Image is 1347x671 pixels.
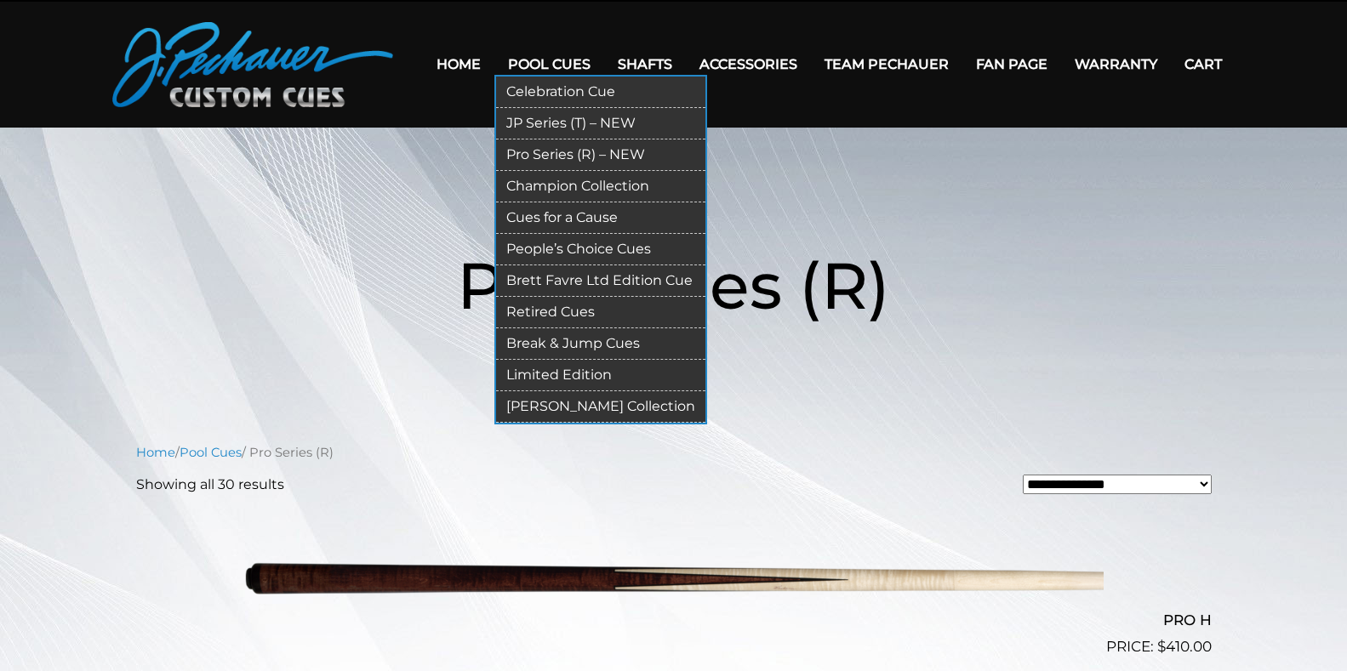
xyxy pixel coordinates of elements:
[962,43,1061,86] a: Fan Page
[136,475,284,495] p: Showing all 30 results
[496,265,705,297] a: Brett Favre Ltd Edition Cue
[496,328,705,360] a: Break & Jump Cues
[1157,638,1212,655] bdi: 410.00
[496,391,705,423] a: [PERSON_NAME] Collection
[1171,43,1236,86] a: Cart
[457,246,890,325] span: Pro Series (R)
[811,43,962,86] a: Team Pechauer
[496,234,705,265] a: People’s Choice Cues
[496,360,705,391] a: Limited Edition
[136,509,1212,658] a: PRO H $410.00
[494,43,604,86] a: Pool Cues
[1023,475,1212,494] select: Shop order
[496,108,705,139] a: JP Series (T) – NEW
[496,171,705,202] a: Champion Collection
[1157,638,1166,655] span: $
[244,509,1104,651] img: PRO H
[496,297,705,328] a: Retired Cues
[496,77,705,108] a: Celebration Cue
[136,443,1212,462] nav: Breadcrumb
[686,43,811,86] a: Accessories
[136,445,175,460] a: Home
[112,22,393,107] img: Pechauer Custom Cues
[136,605,1212,636] h2: PRO H
[604,43,686,86] a: Shafts
[496,139,705,171] a: Pro Series (R) – NEW
[1061,43,1171,86] a: Warranty
[496,202,705,234] a: Cues for a Cause
[180,445,242,460] a: Pool Cues
[423,43,494,86] a: Home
